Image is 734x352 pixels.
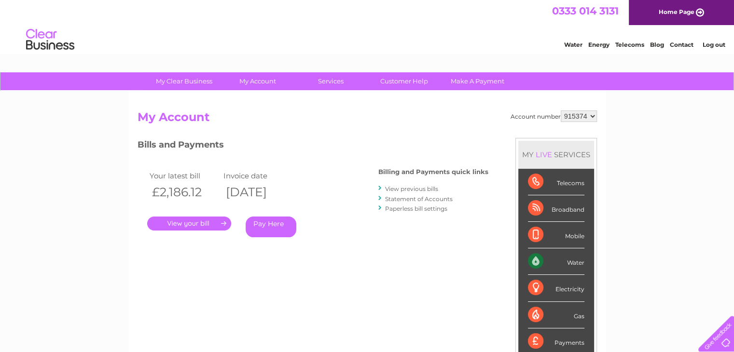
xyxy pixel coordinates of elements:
[147,217,231,230] a: .
[528,275,584,301] div: Electricity
[221,182,295,202] th: [DATE]
[588,41,609,48] a: Energy
[528,195,584,222] div: Broadband
[385,205,447,212] a: Paperless bill settings
[528,222,584,248] div: Mobile
[528,169,584,195] div: Telecoms
[147,169,222,182] td: Your latest bill
[528,248,584,275] div: Water
[385,195,453,203] a: Statement of Accounts
[291,72,371,90] a: Services
[438,72,517,90] a: Make A Payment
[139,5,596,47] div: Clear Business is a trading name of Verastar Limited (registered in [GEOGRAPHIC_DATA] No. 3667643...
[534,150,554,159] div: LIVE
[528,302,584,328] div: Gas
[552,5,619,17] a: 0333 014 3131
[702,41,725,48] a: Log out
[518,141,594,168] div: MY SERVICES
[511,110,597,122] div: Account number
[650,41,664,48] a: Blog
[385,185,438,192] a: View previous bills
[26,25,75,54] img: logo.png
[221,169,295,182] td: Invoice date
[670,41,693,48] a: Contact
[144,72,224,90] a: My Clear Business
[364,72,444,90] a: Customer Help
[615,41,644,48] a: Telecoms
[147,182,222,202] th: £2,186.12
[218,72,297,90] a: My Account
[138,138,488,155] h3: Bills and Payments
[564,41,582,48] a: Water
[138,110,597,129] h2: My Account
[246,217,296,237] a: Pay Here
[378,168,488,176] h4: Billing and Payments quick links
